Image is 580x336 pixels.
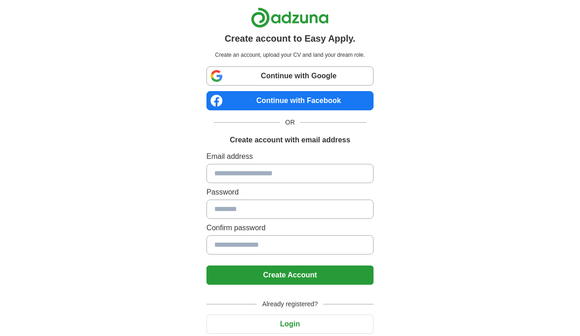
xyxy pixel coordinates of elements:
[206,222,374,233] label: Confirm password
[251,7,329,28] img: Adzuna logo
[257,299,323,309] span: Already registered?
[280,118,300,127] span: OR
[206,187,374,198] label: Password
[225,32,356,45] h1: Create account to Easy Apply.
[230,135,350,146] h1: Create account with email address
[206,91,374,110] a: Continue with Facebook
[208,51,372,59] p: Create an account, upload your CV and land your dream role.
[206,320,374,328] a: Login
[206,151,374,162] label: Email address
[206,314,374,334] button: Login
[206,66,374,86] a: Continue with Google
[206,266,374,285] button: Create Account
